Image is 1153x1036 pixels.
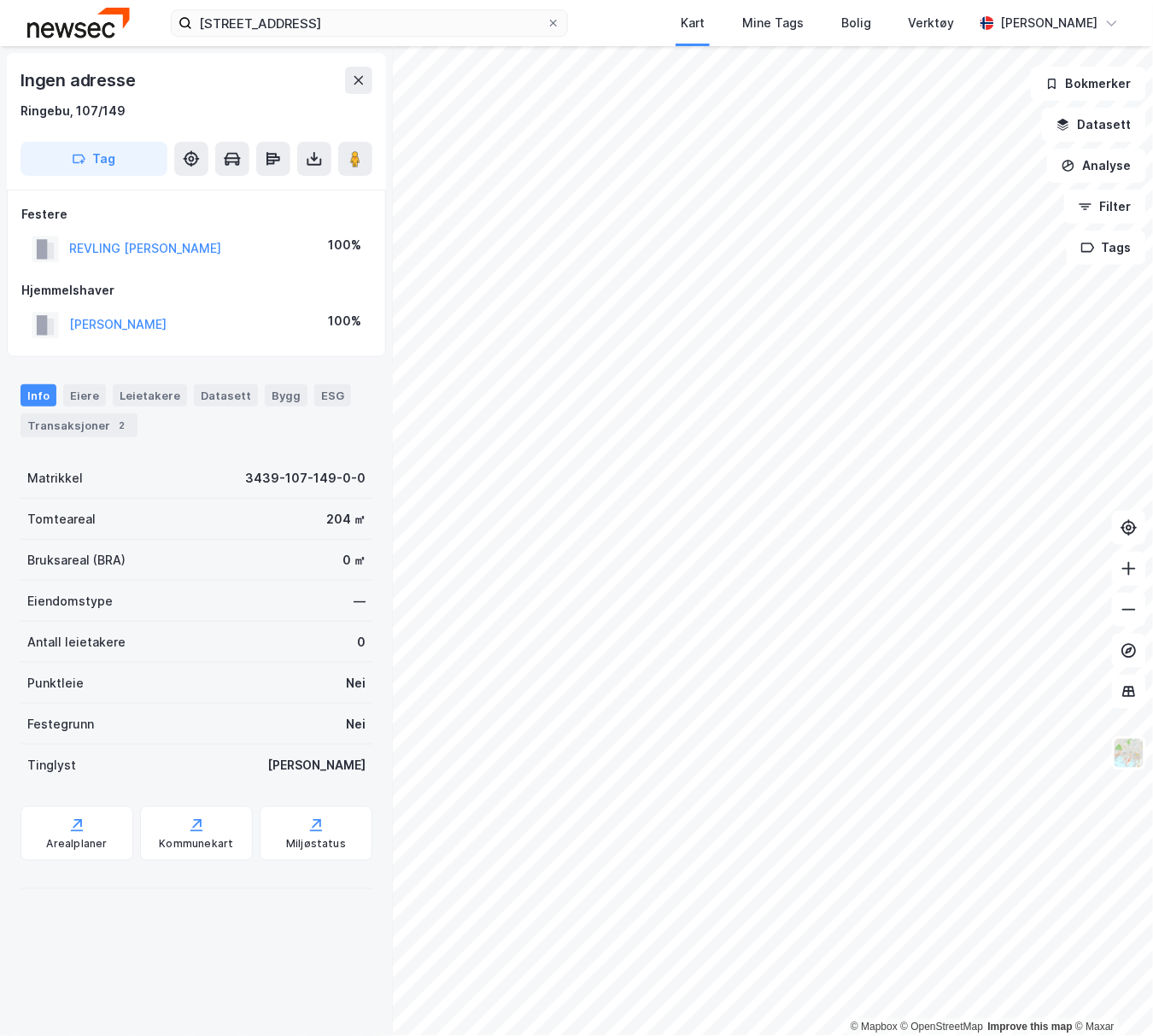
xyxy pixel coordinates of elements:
[326,509,366,530] div: 204 ㎡
[901,1021,984,1033] a: OpenStreetMap
[354,591,366,612] div: —
[267,755,366,776] div: [PERSON_NAME]
[20,67,138,94] div: Ingen adresse
[27,673,84,694] div: Punktleie
[286,837,346,851] div: Miljøstatus
[1001,13,1098,33] div: [PERSON_NAME]
[357,632,366,653] div: 0
[851,1021,898,1033] a: Mapbox
[1042,108,1146,142] button: Datasett
[1113,737,1145,770] img: Z
[342,550,366,571] div: 0 ㎡
[46,837,107,851] div: Arealplaner
[27,591,113,612] div: Eiendomstype
[1068,954,1153,1036] iframe: Chat Widget
[159,837,233,851] div: Kommunekart
[20,384,56,407] div: Info
[192,10,547,36] input: Søk på adresse, matrikkel, gårdeiere, leietakere eller personer
[27,509,96,530] div: Tomteareal
[1031,67,1146,101] button: Bokmerker
[328,235,361,255] div: 100%
[742,13,804,33] div: Mine Tags
[194,384,258,407] div: Datasett
[265,384,307,407] div: Bygg
[681,13,705,33] div: Kart
[27,8,130,38] img: newsec-logo.f6e21ccffca1b3a03d2d.png
[1068,954,1153,1036] div: Kontrollprogram for chat
[63,384,106,407] div: Eiere
[314,384,351,407] div: ESG
[27,468,83,489] div: Matrikkel
[1067,231,1146,265] button: Tags
[1047,149,1146,183] button: Analyse
[27,714,94,735] div: Festegrunn
[328,311,361,331] div: 100%
[346,673,366,694] div: Nei
[21,204,372,225] div: Festere
[909,13,955,33] div: Verktøy
[27,632,126,653] div: Antall leietakere
[114,417,131,434] div: 2
[20,142,167,176] button: Tag
[113,384,187,407] div: Leietakere
[988,1021,1073,1033] a: Improve this map
[27,550,126,571] div: Bruksareal (BRA)
[20,101,126,121] div: Ringebu, 107/149
[245,468,366,489] div: 3439-107-149-0-0
[841,13,871,33] div: Bolig
[1064,190,1146,224] button: Filter
[27,755,76,776] div: Tinglyst
[20,413,138,437] div: Transaksjoner
[346,714,366,735] div: Nei
[21,280,372,301] div: Hjemmelshaver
